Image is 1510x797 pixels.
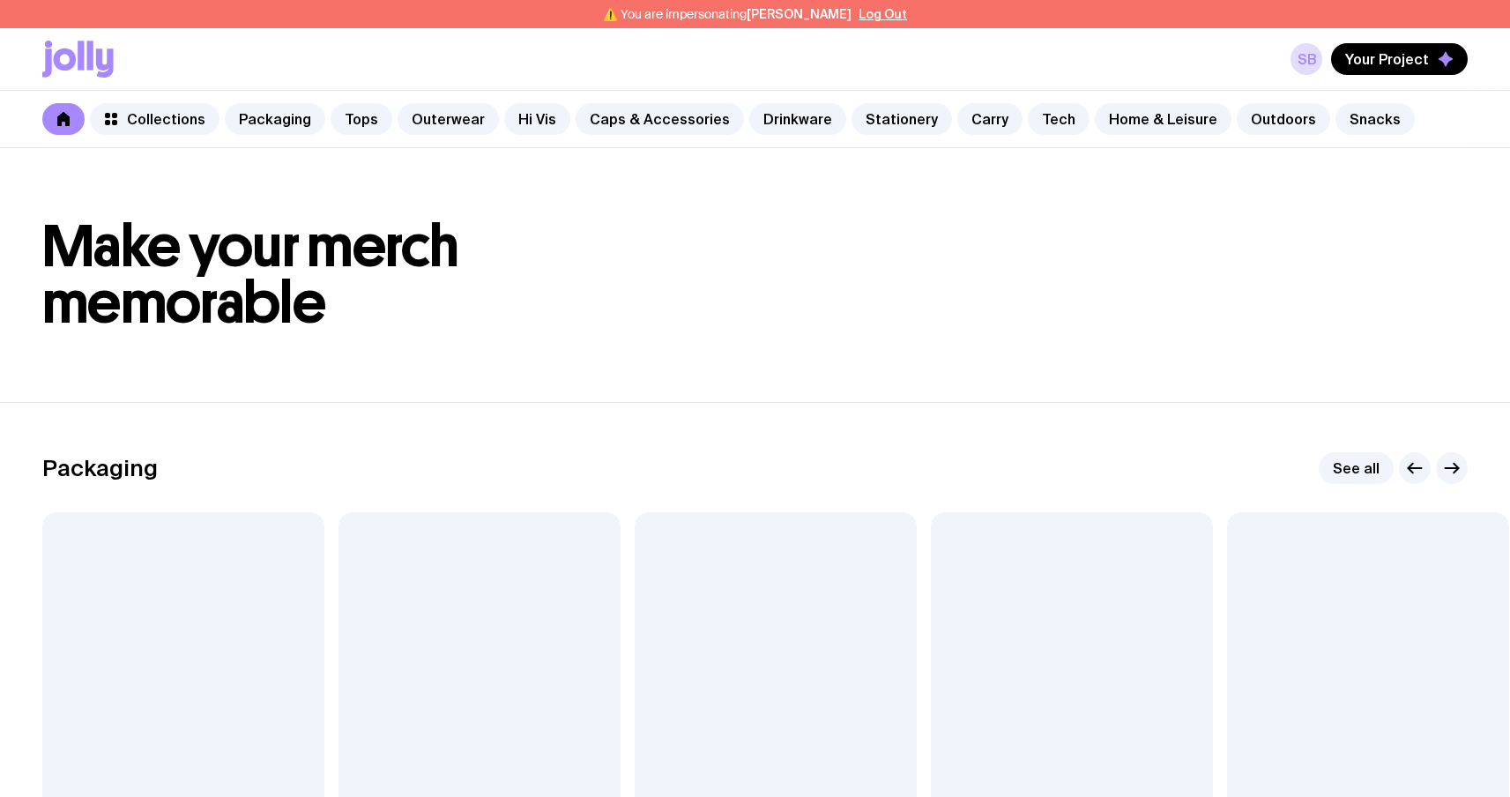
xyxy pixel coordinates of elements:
a: sb [1291,43,1322,75]
a: Tech [1028,103,1090,135]
button: Log Out [859,7,907,21]
a: See all [1319,452,1394,484]
a: Caps & Accessories [576,103,744,135]
span: Your Project [1345,50,1429,68]
h2: Packaging [42,455,158,481]
span: ⚠️ You are impersonating [603,7,852,21]
a: Collections [90,103,219,135]
button: Your Project [1331,43,1468,75]
span: [PERSON_NAME] [747,7,852,21]
a: Carry [957,103,1023,135]
a: Home & Leisure [1095,103,1231,135]
a: Packaging [225,103,325,135]
a: Stationery [852,103,952,135]
a: Outdoors [1237,103,1330,135]
a: Outerwear [398,103,499,135]
a: Hi Vis [504,103,570,135]
span: Make your merch memorable [42,212,459,338]
a: Drinkware [749,103,846,135]
span: Collections [127,110,205,128]
a: Snacks [1335,103,1415,135]
a: Tops [331,103,392,135]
